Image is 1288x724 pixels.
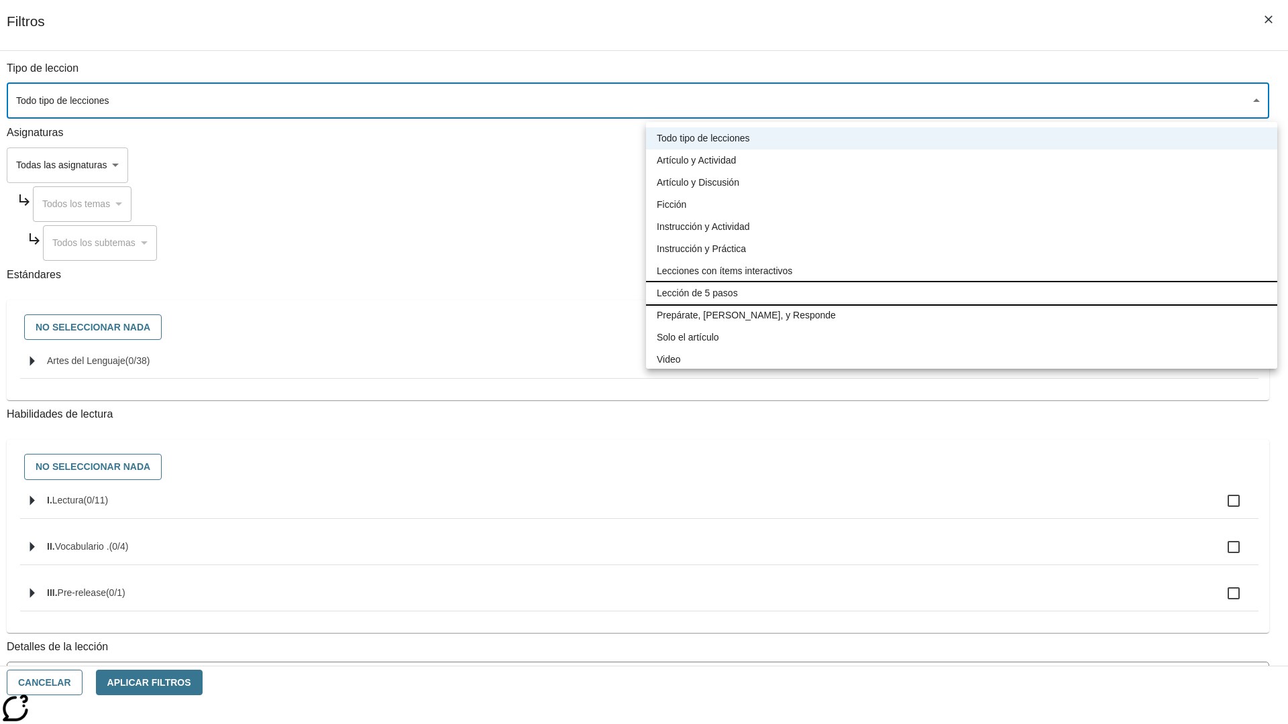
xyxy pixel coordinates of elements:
ul: Seleccione un tipo de lección [646,122,1277,376]
li: Artículo y Actividad [646,149,1277,172]
li: Solo el artículo [646,326,1277,349]
li: Instrucción y Práctica [646,238,1277,260]
li: Artículo y Discusión [646,172,1277,194]
li: Lecciones con ítems interactivos [646,260,1277,282]
li: Lección de 5 pasos [646,282,1277,304]
li: Ficción [646,194,1277,216]
li: Todo tipo de lecciones [646,127,1277,149]
li: Video [646,349,1277,371]
li: Prepárate, [PERSON_NAME], y Responde [646,304,1277,326]
li: Instrucción y Actividad [646,216,1277,238]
